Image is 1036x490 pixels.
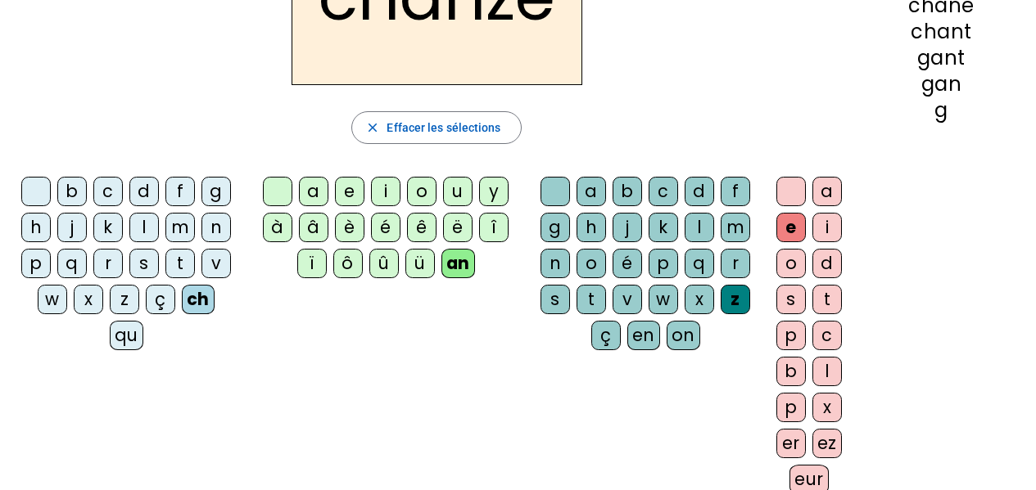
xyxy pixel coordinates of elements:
[407,177,437,206] div: o
[201,177,231,206] div: g
[479,177,509,206] div: y
[407,213,437,242] div: ê
[371,213,400,242] div: é
[873,74,1010,94] div: gan
[776,393,806,422] div: p
[387,118,500,137] span: Effacer les sélections
[369,249,399,278] div: û
[685,249,714,278] div: q
[627,321,660,350] div: en
[93,213,123,242] div: k
[591,321,621,350] div: ç
[479,213,509,242] div: î
[441,249,475,278] div: an
[721,177,750,206] div: f
[577,249,606,278] div: o
[776,357,806,386] div: b
[335,213,364,242] div: è
[371,177,400,206] div: i
[38,285,67,314] div: w
[201,213,231,242] div: n
[812,357,842,386] div: l
[333,249,363,278] div: ô
[812,285,842,314] div: t
[812,429,842,458] div: ez
[776,321,806,350] div: p
[812,177,842,206] div: a
[335,177,364,206] div: e
[613,177,642,206] div: b
[613,213,642,242] div: j
[873,22,1010,42] div: chant
[812,213,842,242] div: i
[649,213,678,242] div: k
[613,249,642,278] div: é
[351,111,521,144] button: Effacer les sélections
[297,249,327,278] div: ï
[365,120,380,135] mat-icon: close
[577,177,606,206] div: a
[21,213,51,242] div: h
[57,213,87,242] div: j
[110,285,139,314] div: z
[57,249,87,278] div: q
[685,177,714,206] div: d
[577,213,606,242] div: h
[812,249,842,278] div: d
[776,285,806,314] div: s
[443,177,473,206] div: u
[649,249,678,278] div: p
[541,285,570,314] div: s
[299,213,328,242] div: â
[129,213,159,242] div: l
[721,285,750,314] div: z
[21,249,51,278] div: p
[812,393,842,422] div: x
[74,285,103,314] div: x
[146,285,175,314] div: ç
[182,285,215,314] div: ch
[776,249,806,278] div: o
[873,101,1010,120] div: g
[812,321,842,350] div: c
[649,285,678,314] div: w
[201,249,231,278] div: v
[57,177,87,206] div: b
[776,429,806,458] div: er
[110,321,143,350] div: qu
[721,213,750,242] div: m
[165,177,195,206] div: f
[165,213,195,242] div: m
[685,213,714,242] div: l
[873,48,1010,68] div: gant
[93,177,123,206] div: c
[685,285,714,314] div: x
[649,177,678,206] div: c
[165,249,195,278] div: t
[667,321,700,350] div: on
[129,177,159,206] div: d
[577,285,606,314] div: t
[776,213,806,242] div: e
[93,249,123,278] div: r
[541,213,570,242] div: g
[299,177,328,206] div: a
[541,249,570,278] div: n
[405,249,435,278] div: ü
[443,213,473,242] div: ë
[263,213,292,242] div: à
[613,285,642,314] div: v
[721,249,750,278] div: r
[129,249,159,278] div: s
